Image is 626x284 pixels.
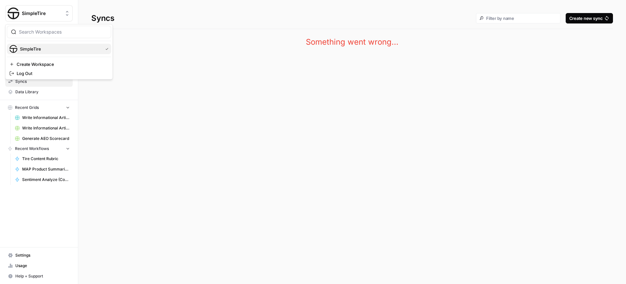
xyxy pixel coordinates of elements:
[17,70,106,77] span: Log Out
[12,112,73,123] a: Write Informational Articles [DATE]
[15,273,70,279] span: Help + Support
[20,46,100,52] span: SimpleTire
[5,103,73,112] button: Recent Grids
[17,61,106,67] span: Create Workspace
[15,263,70,269] span: Usage
[5,144,73,154] button: Recent Workflows
[12,133,73,144] a: Generate AEO Scorecard
[22,177,70,183] span: Sentiment Analyze (Conversation Level)
[5,261,73,271] a: Usage
[569,15,609,22] div: Create new sync
[5,271,73,281] button: Help + Support
[19,29,107,35] input: Search Workspaces
[5,87,73,97] a: Data Library
[5,5,73,22] button: Workspace: SimpleTire
[7,69,111,78] a: Log Out
[15,146,49,152] span: Recent Workflows
[5,24,113,80] div: Workspace: SimpleTire
[5,250,73,261] a: Settings
[15,105,39,111] span: Recent Grids
[7,60,111,69] a: Create Workspace
[15,79,70,84] span: Syncs
[15,252,70,258] span: Settings
[22,10,61,17] span: SimpleTire
[22,156,70,162] span: Tire Content Rubric
[12,123,73,133] a: Write Informational Articles [DATE]
[486,15,557,21] input: Filter by name
[12,164,73,174] a: MAP Product Summarization
[566,13,613,23] a: Create new sync
[9,45,17,53] img: SimpleTire Logo
[12,154,73,164] a: Tire Content Rubric
[22,166,70,172] span: MAP Product Summarization
[22,115,70,121] span: Write Informational Articles [DATE]
[22,136,70,142] span: Generate AEO Scorecard
[22,125,70,131] span: Write Informational Articles [DATE]
[5,76,73,87] a: Syncs
[7,7,19,19] img: SimpleTire Logo
[12,174,73,185] a: Sentiment Analyze (Conversation Level)
[15,89,70,95] span: Data Library
[91,37,613,47] section: Something went wrong...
